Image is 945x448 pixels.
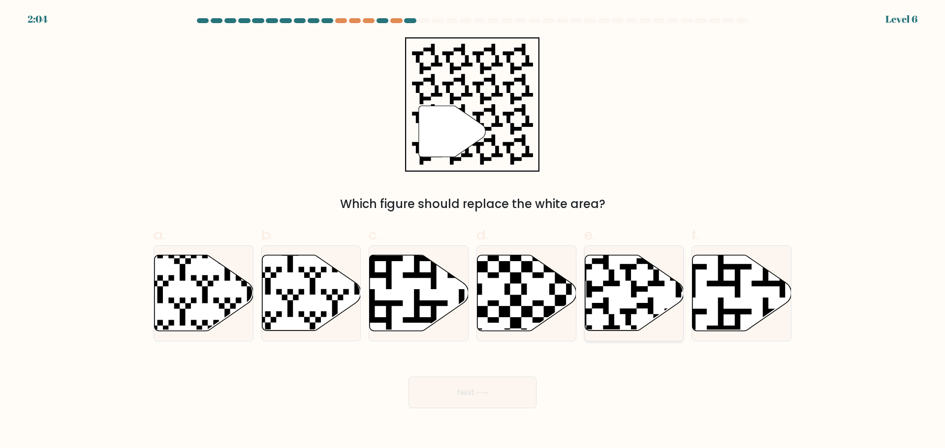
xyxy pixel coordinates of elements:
[409,377,536,408] button: Next
[261,225,273,244] span: b.
[159,195,786,213] div: Which figure should replace the white area?
[28,12,48,27] div: 2:04
[369,225,379,244] span: c.
[692,225,698,244] span: f.
[154,225,165,244] span: a.
[584,225,595,244] span: e.
[419,106,486,157] g: "
[885,12,917,27] div: Level 6
[476,225,488,244] span: d.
